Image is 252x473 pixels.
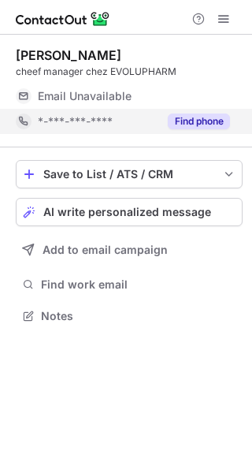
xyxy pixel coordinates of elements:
div: [PERSON_NAME] [16,47,121,63]
span: Email Unavailable [38,89,132,103]
button: Notes [16,305,243,327]
button: save-profile-one-click [16,160,243,188]
div: Save to List / ATS / CRM [43,168,215,181]
span: AI write personalized message [43,206,211,218]
img: ContactOut v5.3.10 [16,9,110,28]
button: Reveal Button [168,114,230,129]
button: AI write personalized message [16,198,243,226]
span: Notes [41,309,236,323]
span: Find work email [41,277,236,292]
button: Find work email [16,274,243,296]
button: Add to email campaign [16,236,243,264]
span: Add to email campaign [43,244,168,256]
div: cheef manager chez EVOLUPHARM [16,65,243,79]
